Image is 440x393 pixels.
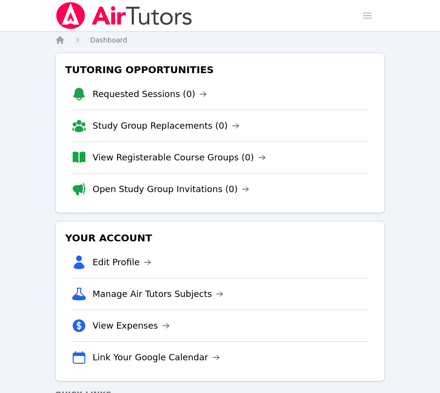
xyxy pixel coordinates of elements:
[55,35,385,45] nav: Breadcrumb
[93,319,170,333] a: View Expenses
[93,182,250,196] a: Open Study Group Invitations (0)
[93,287,224,301] a: Manage Air Tutors Subjects
[93,151,266,164] a: View Registerable Course Groups (0)
[93,87,207,101] a: Requested Sessions (0)
[90,35,127,45] a: Dashboard
[63,61,377,79] h3: Tutoring Opportunities
[55,2,193,29] img: Air Tutors
[63,229,377,247] h3: Your Account
[93,255,152,269] a: Edit Profile
[93,119,240,133] a: Study Group Replacements (0)
[93,351,220,364] a: Link Your Google Calendar
[90,36,127,44] span: Dashboard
